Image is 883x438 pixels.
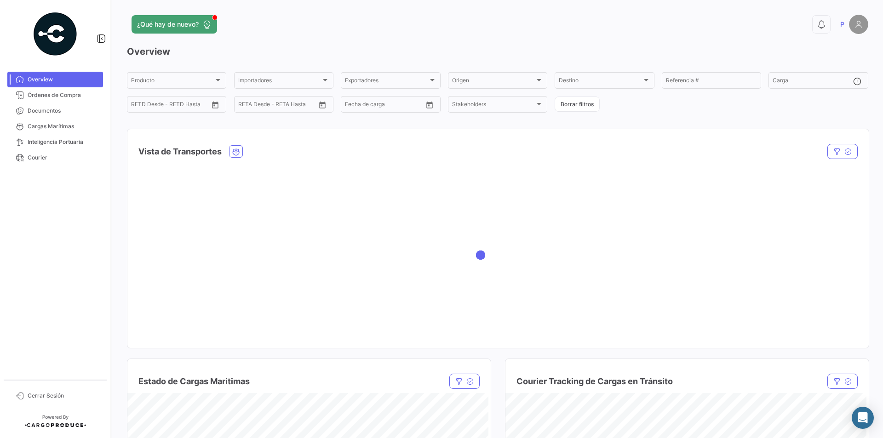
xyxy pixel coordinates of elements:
a: Courier [7,150,103,165]
span: ¿Qué hay de nuevo? [137,20,199,29]
input: Desde [238,102,239,109]
span: Documentos [28,107,99,115]
span: Órdenes de Compra [28,91,99,99]
input: Desde [345,102,346,109]
a: Inteligencia Portuaria [7,134,103,150]
span: Destino [559,79,642,85]
button: Borrar filtros [555,97,600,112]
span: Cargas Marítimas [28,122,99,131]
input: Desde [131,102,132,109]
span: Courier [28,154,99,162]
input: Hasta [246,102,282,109]
span: Importadores [238,79,321,85]
h4: Courier Tracking de Cargas en Tránsito [516,375,673,388]
span: Cerrar Sesión [28,392,99,400]
h4: Estado de Cargas Maritimas [138,375,250,388]
span: Origen [452,79,535,85]
a: Documentos [7,103,103,119]
span: P [840,20,844,29]
a: Órdenes de Compra [7,87,103,103]
h3: Overview [127,45,868,58]
a: Overview [7,72,103,87]
span: Overview [28,75,99,84]
h4: Vista de Transportes [138,145,222,158]
button: Open calendar [423,98,436,112]
span: Producto [131,79,214,85]
img: powered-by.png [32,11,78,57]
input: Hasta [138,102,175,109]
span: Stakeholders [452,102,535,109]
button: ¿Qué hay de nuevo? [132,15,217,34]
span: Exportadores [345,79,428,85]
button: Ocean [229,146,242,157]
div: Abrir Intercom Messenger [852,407,874,429]
img: placeholder-user.png [849,15,868,34]
button: Open calendar [315,98,329,112]
button: Open calendar [208,98,222,112]
input: Hasta [352,102,389,109]
a: Cargas Marítimas [7,119,103,134]
span: Inteligencia Portuaria [28,138,99,146]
